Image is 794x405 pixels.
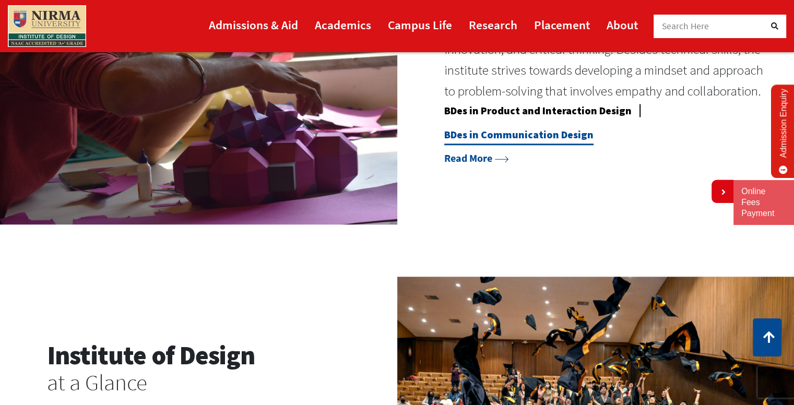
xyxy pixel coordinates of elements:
a: BDes in Communication Design [444,128,594,145]
a: Research [469,13,517,37]
a: Admissions & Aid [209,13,298,37]
a: BDes in Product and Interaction Design [444,104,632,121]
a: Online Fees Payment [741,186,786,219]
img: main_logo [8,5,86,47]
h2: Institute of Design [47,340,350,371]
p: The academic environment at the institute fosters creativity, innovation, and critical thinking. ... [444,19,768,102]
a: Placement [534,13,590,37]
a: Academics [315,13,371,37]
a: Campus Life [388,13,452,37]
span: Search Here [662,20,709,32]
h3: at a Glance [47,371,350,394]
a: About [607,13,638,37]
a: Read More [444,151,509,164]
